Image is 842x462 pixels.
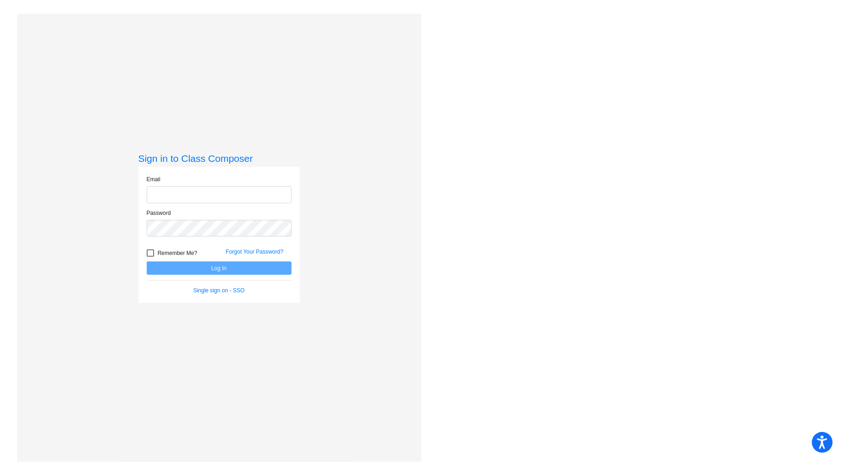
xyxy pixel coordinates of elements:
h3: Sign in to Class Composer [138,153,300,164]
button: Log In [147,261,292,275]
a: Single sign on - SSO [193,287,245,294]
a: Forgot Your Password? [226,249,284,255]
label: Email [147,175,161,184]
label: Password [147,209,171,217]
span: Remember Me? [158,248,197,259]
